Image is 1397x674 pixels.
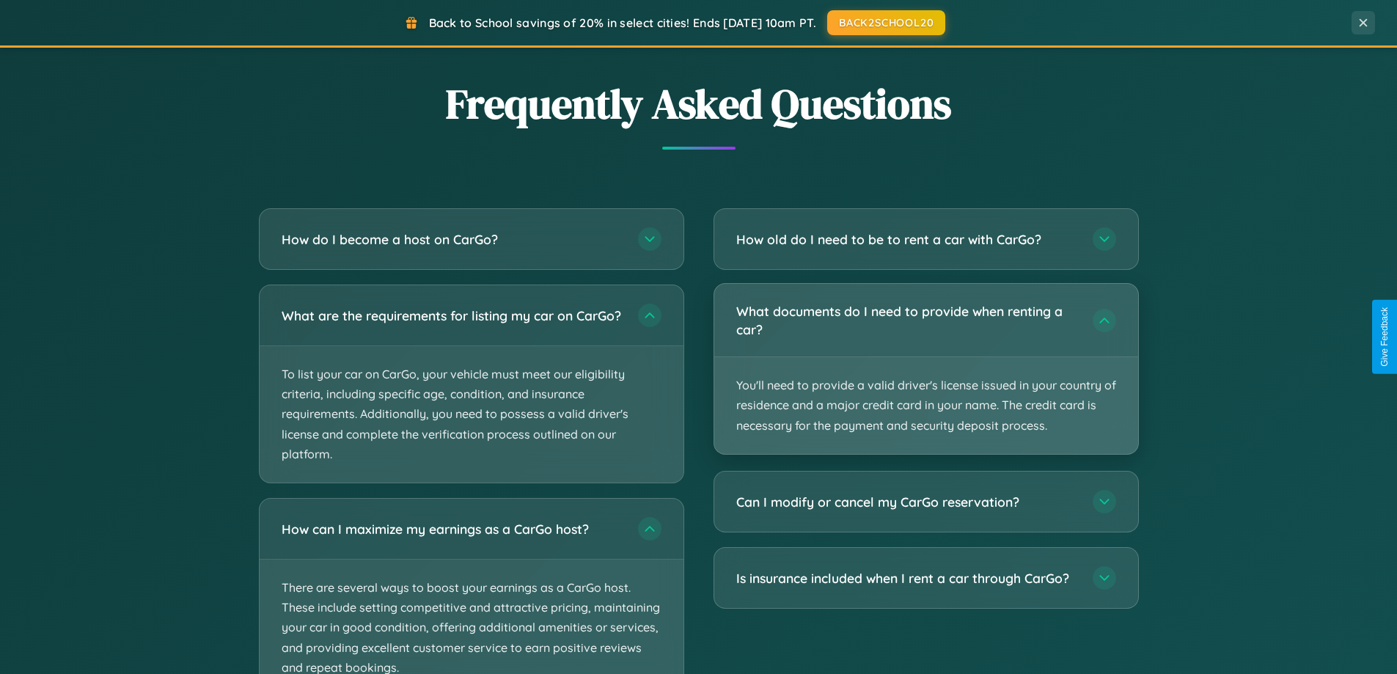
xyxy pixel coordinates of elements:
button: BACK2SCHOOL20 [827,10,945,35]
h3: Can I modify or cancel my CarGo reservation? [736,493,1078,511]
h3: How do I become a host on CarGo? [282,230,623,249]
h3: What are the requirements for listing my car on CarGo? [282,307,623,325]
h3: How old do I need to be to rent a car with CarGo? [736,230,1078,249]
p: To list your car on CarGo, your vehicle must meet our eligibility criteria, including specific ag... [260,346,683,483]
span: Back to School savings of 20% in select cities! Ends [DATE] 10am PT. [429,15,816,30]
h3: Is insurance included when I rent a car through CarGo? [736,569,1078,587]
h3: What documents do I need to provide when renting a car? [736,302,1078,338]
h3: How can I maximize my earnings as a CarGo host? [282,520,623,538]
p: You'll need to provide a valid driver's license issued in your country of residence and a major c... [714,357,1138,454]
div: Give Feedback [1379,307,1390,367]
h2: Frequently Asked Questions [259,76,1139,132]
